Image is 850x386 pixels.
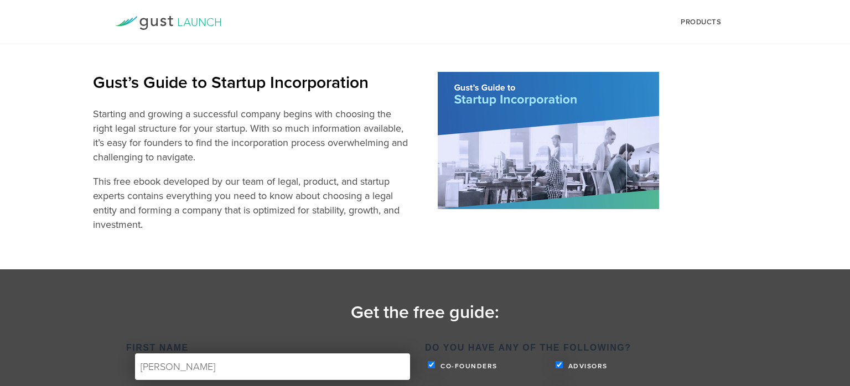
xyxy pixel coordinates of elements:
[566,363,608,369] span: Advisors
[438,363,497,369] span: Co-founders
[556,361,563,368] input: Advisors
[425,345,631,351] span: Do you have any of the following?
[93,174,412,232] p: This free ebook developed by our team of legal, product, and startup experts contains everything ...
[428,361,435,368] input: Co-founders
[126,345,189,351] span: First Name
[93,107,412,164] p: Starting and growing a successful company begins with choosing the right legal structure for your...
[438,72,659,209] img: Incorporation-ebook-cover-photo.png
[93,72,412,94] h2: Gust’s Guide to Startup Incorporation
[351,302,499,323] time: Get the free guide:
